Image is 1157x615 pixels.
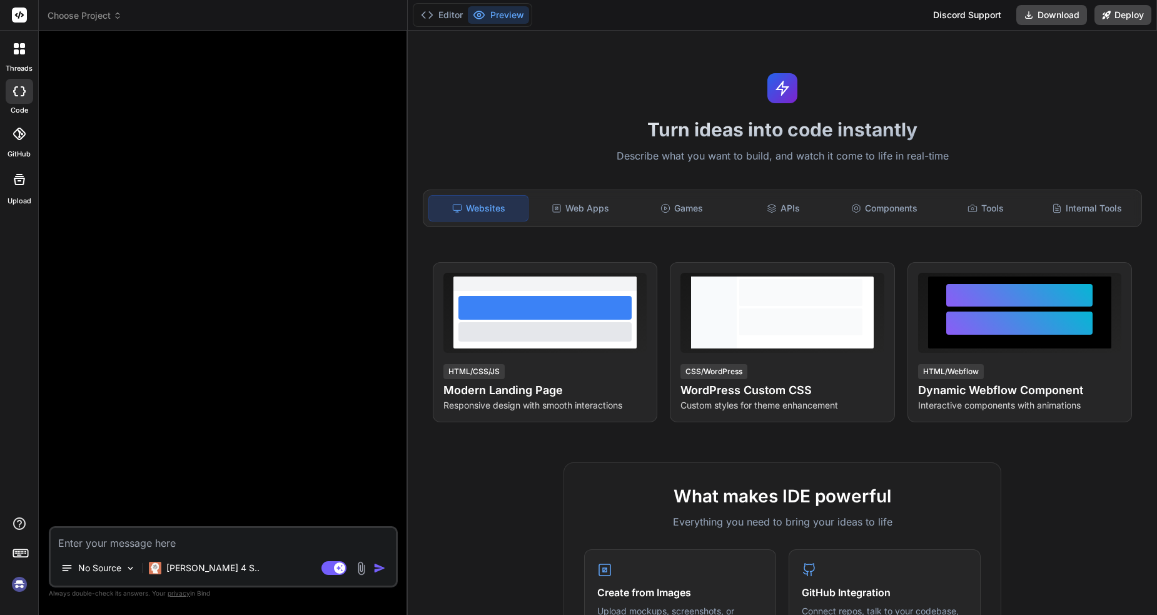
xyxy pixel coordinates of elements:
h4: Create from Images [597,585,763,600]
div: Games [632,195,731,221]
div: Web Apps [531,195,630,221]
p: Custom styles for theme enhancement [680,399,884,412]
h4: GitHub Integration [802,585,968,600]
img: icon [373,562,386,574]
div: HTML/CSS/JS [443,364,505,379]
p: Describe what you want to build, and watch it come to life in real-time [415,148,1149,165]
button: Download [1016,5,1087,25]
h4: Dynamic Webflow Component [918,382,1121,399]
label: GitHub [8,149,31,160]
div: APIs [734,195,832,221]
div: HTML/Webflow [918,364,984,379]
img: attachment [354,561,368,576]
div: Tools [936,195,1035,221]
label: Upload [8,196,31,206]
p: Everything you need to bring your ideas to life [584,514,981,529]
label: code [11,105,28,116]
div: Components [835,195,934,221]
button: Preview [468,6,529,24]
p: Always double-check its answers. Your in Bind [49,587,398,599]
h2: What makes IDE powerful [584,483,981,509]
div: Internal Tools [1038,195,1136,221]
div: CSS/WordPress [680,364,747,379]
p: Responsive design with smooth interactions [443,399,647,412]
img: signin [9,574,30,595]
h4: WordPress Custom CSS [680,382,884,399]
img: Pick Models [125,563,136,574]
div: Discord Support [926,5,1009,25]
p: No Source [78,562,121,574]
img: Claude 4 Sonnet [149,562,161,574]
label: threads [6,63,33,74]
h4: Modern Landing Page [443,382,647,399]
span: privacy [168,589,190,597]
p: [PERSON_NAME] 4 S.. [166,562,260,574]
div: Websites [428,195,528,221]
button: Editor [416,6,468,24]
button: Deploy [1094,5,1151,25]
p: Interactive components with animations [918,399,1121,412]
h1: Turn ideas into code instantly [415,118,1149,141]
span: Choose Project [48,9,122,22]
